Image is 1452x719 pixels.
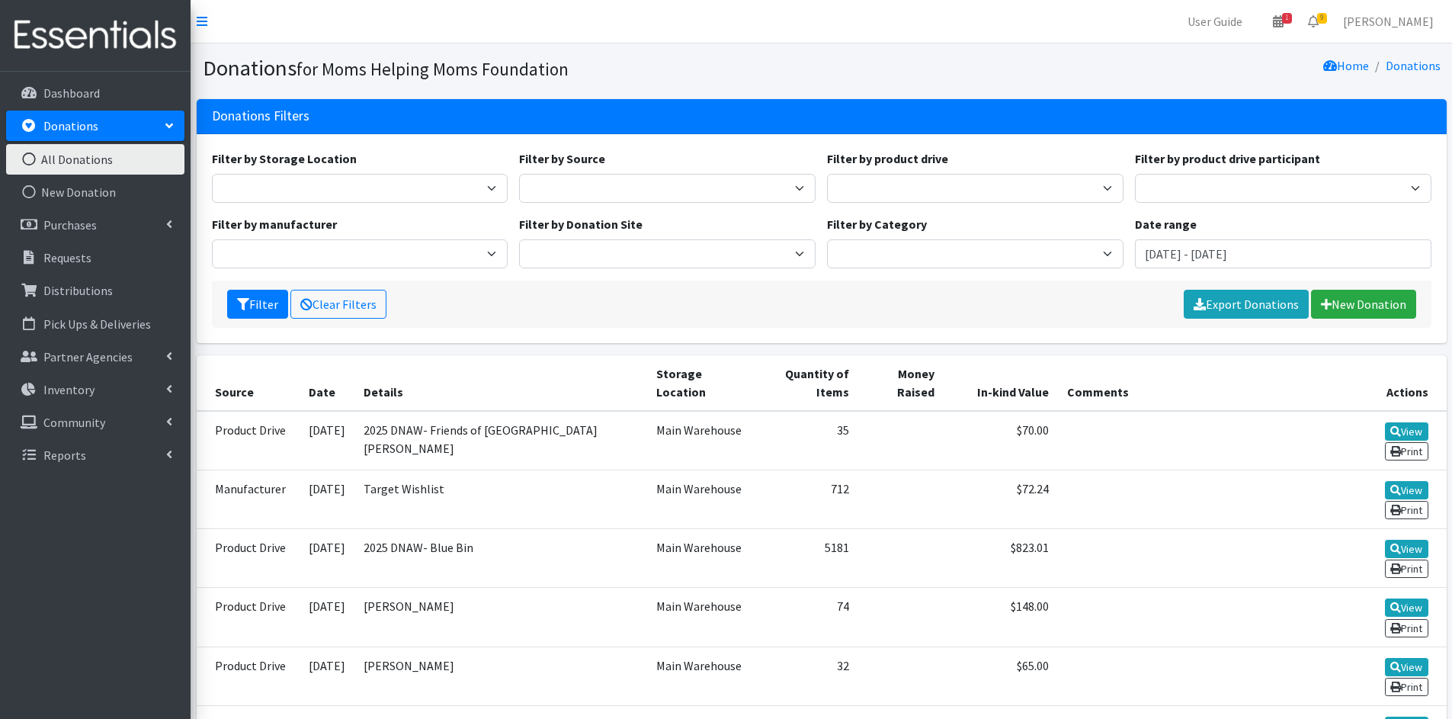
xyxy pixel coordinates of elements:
[6,309,184,339] a: Pick Ups & Deliveries
[647,647,753,705] td: Main Warehouse
[753,529,858,588] td: 5181
[197,588,300,647] td: Product Drive
[6,342,184,372] a: Partner Agencies
[944,411,1059,470] td: $70.00
[300,355,354,411] th: Date
[300,529,354,588] td: [DATE]
[944,470,1059,528] td: $72.24
[1311,290,1416,319] a: New Donation
[1184,290,1309,319] a: Export Donations
[1385,599,1428,617] a: View
[6,407,184,438] a: Community
[290,290,386,319] a: Clear Filters
[1331,6,1446,37] a: [PERSON_NAME]
[944,355,1059,411] th: In-kind Value
[944,529,1059,588] td: $823.01
[197,411,300,470] td: Product Drive
[6,111,184,141] a: Donations
[647,355,753,411] th: Storage Location
[354,470,647,528] td: Target Wishlist
[1385,678,1428,696] a: Print
[43,316,151,332] p: Pick Ups & Deliveries
[858,355,944,411] th: Money Raised
[197,355,300,411] th: Source
[300,470,354,528] td: [DATE]
[197,647,300,705] td: Product Drive
[827,215,927,233] label: Filter by Category
[1317,13,1327,24] span: 9
[519,149,605,168] label: Filter by Source
[1385,560,1428,578] a: Print
[43,349,133,364] p: Partner Agencies
[212,149,357,168] label: Filter by Storage Location
[300,588,354,647] td: [DATE]
[753,411,858,470] td: 35
[1385,540,1428,558] a: View
[43,85,100,101] p: Dashboard
[6,10,184,61] img: HumanEssentials
[6,177,184,207] a: New Donation
[6,440,184,470] a: Reports
[827,149,948,168] label: Filter by product drive
[354,647,647,705] td: [PERSON_NAME]
[753,647,858,705] td: 32
[197,470,300,528] td: Manufacturer
[212,108,309,124] h3: Donations Filters
[227,290,288,319] button: Filter
[43,415,105,430] p: Community
[1386,58,1441,73] a: Donations
[203,55,816,82] h1: Donations
[753,355,858,411] th: Quantity of Items
[43,283,113,298] p: Distributions
[1058,355,1341,411] th: Comments
[1282,13,1292,24] span: 1
[1385,501,1428,519] a: Print
[753,470,858,528] td: 712
[1135,239,1431,268] input: January 1, 2011 - December 31, 2011
[6,242,184,273] a: Requests
[647,411,753,470] td: Main Warehouse
[1385,619,1428,637] a: Print
[43,448,86,463] p: Reports
[43,217,97,233] p: Purchases
[647,588,753,647] td: Main Warehouse
[1385,442,1428,461] a: Print
[6,275,184,306] a: Distributions
[1261,6,1296,37] a: 1
[944,647,1059,705] td: $65.00
[1323,58,1369,73] a: Home
[1385,481,1428,499] a: View
[6,144,184,175] a: All Donations
[296,58,569,80] small: for Moms Helping Moms Foundation
[43,250,91,265] p: Requests
[212,215,337,233] label: Filter by manufacturer
[354,529,647,588] td: 2025 DNAW- Blue Bin
[6,374,184,405] a: Inventory
[43,382,95,397] p: Inventory
[1135,215,1197,233] label: Date range
[300,647,354,705] td: [DATE]
[647,529,753,588] td: Main Warehouse
[354,411,647,470] td: 2025 DNAW- Friends of [GEOGRAPHIC_DATA] [PERSON_NAME]
[300,411,354,470] td: [DATE]
[1385,422,1428,441] a: View
[519,215,643,233] label: Filter by Donation Site
[6,78,184,108] a: Dashboard
[753,588,858,647] td: 74
[1175,6,1255,37] a: User Guide
[6,210,184,240] a: Purchases
[1385,658,1428,676] a: View
[944,588,1059,647] td: $148.00
[647,470,753,528] td: Main Warehouse
[1296,6,1331,37] a: 9
[197,529,300,588] td: Product Drive
[1341,355,1447,411] th: Actions
[354,588,647,647] td: [PERSON_NAME]
[354,355,647,411] th: Details
[1135,149,1320,168] label: Filter by product drive participant
[43,118,98,133] p: Donations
